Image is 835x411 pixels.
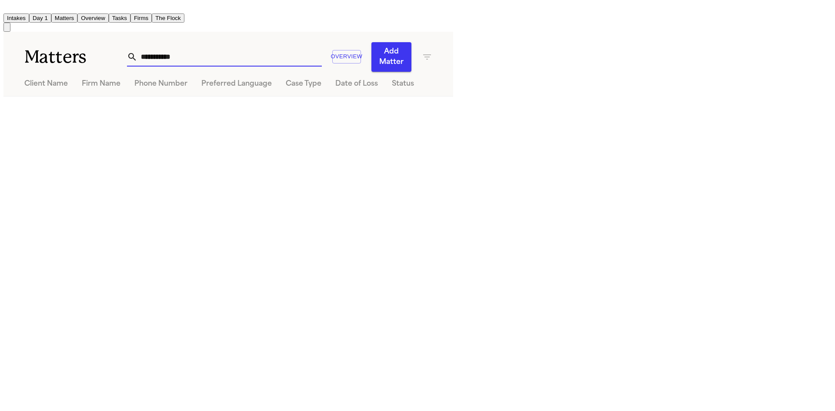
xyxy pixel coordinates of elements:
div: Client Name [24,79,68,89]
button: Firms [130,13,152,23]
img: Finch Logo [3,3,14,12]
a: Firms [130,14,152,21]
a: Home [3,6,14,13]
a: Day 1 [29,14,51,21]
a: Intakes [3,14,29,21]
a: Matters [51,14,77,21]
a: Overview [77,14,109,21]
button: Day 1 [29,13,51,23]
div: Phone Number [134,79,187,89]
button: Intakes [3,13,29,23]
div: Case Type [286,79,321,89]
button: Tasks [109,13,130,23]
button: Overview [332,50,361,63]
a: The Flock [152,14,184,21]
button: Add Matter [371,42,411,72]
h1: Matters [24,46,127,68]
button: The Flock [152,13,184,23]
button: Overview [77,13,109,23]
div: Firm Name [82,79,120,89]
div: Status [392,79,414,89]
a: Tasks [109,14,130,21]
button: Matters [51,13,77,23]
div: Date of Loss [335,79,378,89]
div: Preferred Language [201,79,272,89]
